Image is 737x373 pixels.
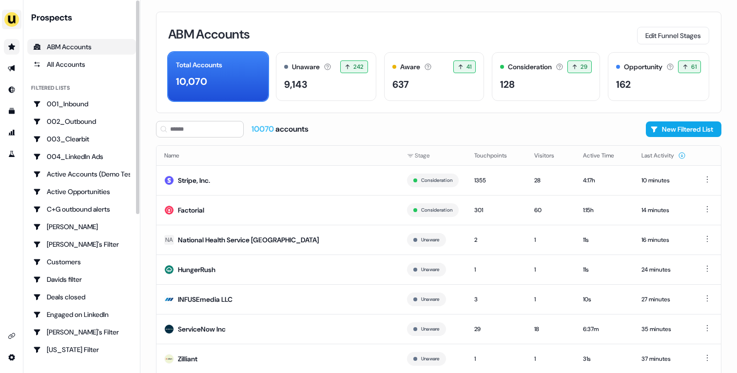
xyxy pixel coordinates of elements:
[33,327,130,337] div: [PERSON_NAME]'s Filter
[252,124,309,135] div: accounts
[27,96,136,112] a: Go to 001_Inbound
[474,235,519,245] div: 2
[27,236,136,252] a: Go to Charlotte's Filter
[583,324,626,334] div: 6:37m
[27,307,136,322] a: Go to Engaged on LinkedIn
[4,82,19,98] a: Go to Inbound
[583,205,626,215] div: 1:15h
[534,265,567,275] div: 1
[27,201,136,217] a: Go to C+G outbound alerts
[178,294,233,304] div: INFUSEmedia LLC
[421,176,452,185] button: Consideration
[583,235,626,245] div: 11s
[474,265,519,275] div: 1
[641,324,686,334] div: 35 minutes
[178,265,215,275] div: HungerRush
[27,166,136,182] a: Go to Active Accounts (Demo Test)
[176,74,207,89] div: 10,070
[33,257,130,267] div: Customers
[534,235,567,245] div: 1
[33,117,130,126] div: 002_Outbound
[421,325,440,334] button: Unaware
[474,324,519,334] div: 29
[33,239,130,249] div: [PERSON_NAME]'s Filter
[534,147,566,164] button: Visitors
[534,294,567,304] div: 1
[168,28,250,40] h3: ABM Accounts
[4,350,19,365] a: Go to integrations
[252,124,275,134] span: 10070
[27,39,136,55] a: ABM Accounts
[392,77,409,92] div: 637
[641,205,686,215] div: 14 minutes
[178,176,210,185] div: Stripe, Inc.
[27,289,136,305] a: Go to Deals closed
[27,324,136,340] a: Go to Geneviève's Filter
[4,60,19,76] a: Go to outbound experience
[581,62,587,72] span: 29
[637,27,709,44] button: Edit Funnel Stages
[624,62,662,72] div: Opportunity
[421,354,440,363] button: Unaware
[646,121,721,137] button: New Filtered List
[353,62,363,72] span: 242
[33,42,130,52] div: ABM Accounts
[31,12,136,23] div: Prospects
[641,235,686,245] div: 16 minutes
[292,62,320,72] div: Unaware
[421,265,440,274] button: Unaware
[691,62,697,72] span: 61
[33,222,130,232] div: [PERSON_NAME]
[4,125,19,140] a: Go to attribution
[27,149,136,164] a: Go to 004_LinkedIn Ads
[474,147,519,164] button: Touchpoints
[4,39,19,55] a: Go to prospects
[616,77,631,92] div: 162
[583,265,626,275] div: 11s
[27,272,136,287] a: Go to Davids filter
[31,84,70,92] div: Filtered lists
[641,176,686,185] div: 10 minutes
[641,294,686,304] div: 27 minutes
[178,354,197,364] div: Zilliant
[4,146,19,162] a: Go to experiments
[33,134,130,144] div: 003_Clearbit
[27,57,136,72] a: All accounts
[466,62,472,72] span: 41
[33,187,130,196] div: Active Opportunities
[178,205,204,215] div: Factorial
[27,219,136,235] a: Go to Charlotte Stone
[534,176,567,185] div: 28
[474,205,519,215] div: 301
[534,354,567,364] div: 1
[33,204,130,214] div: C+G outbound alerts
[583,176,626,185] div: 4:17h
[33,99,130,109] div: 001_Inbound
[33,275,130,284] div: Davids filter
[27,342,136,357] a: Go to Georgia Filter
[474,294,519,304] div: 3
[421,206,452,215] button: Consideration
[583,354,626,364] div: 31s
[33,152,130,161] div: 004_LinkedIn Ads
[156,146,399,165] th: Name
[4,328,19,344] a: Go to integrations
[165,235,173,245] div: NA
[178,235,319,245] div: National Health Service [GEOGRAPHIC_DATA]
[27,184,136,199] a: Go to Active Opportunities
[27,254,136,270] a: Go to Customers
[33,59,130,69] div: All Accounts
[474,354,519,364] div: 1
[400,62,420,72] div: Aware
[534,205,567,215] div: 60
[421,295,440,304] button: Unaware
[500,77,515,92] div: 128
[508,62,552,72] div: Consideration
[641,147,686,164] button: Last Activity
[33,292,130,302] div: Deals closed
[4,103,19,119] a: Go to templates
[641,265,686,275] div: 24 minutes
[583,147,626,164] button: Active Time
[176,60,222,70] div: Total Accounts
[27,114,136,129] a: Go to 002_Outbound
